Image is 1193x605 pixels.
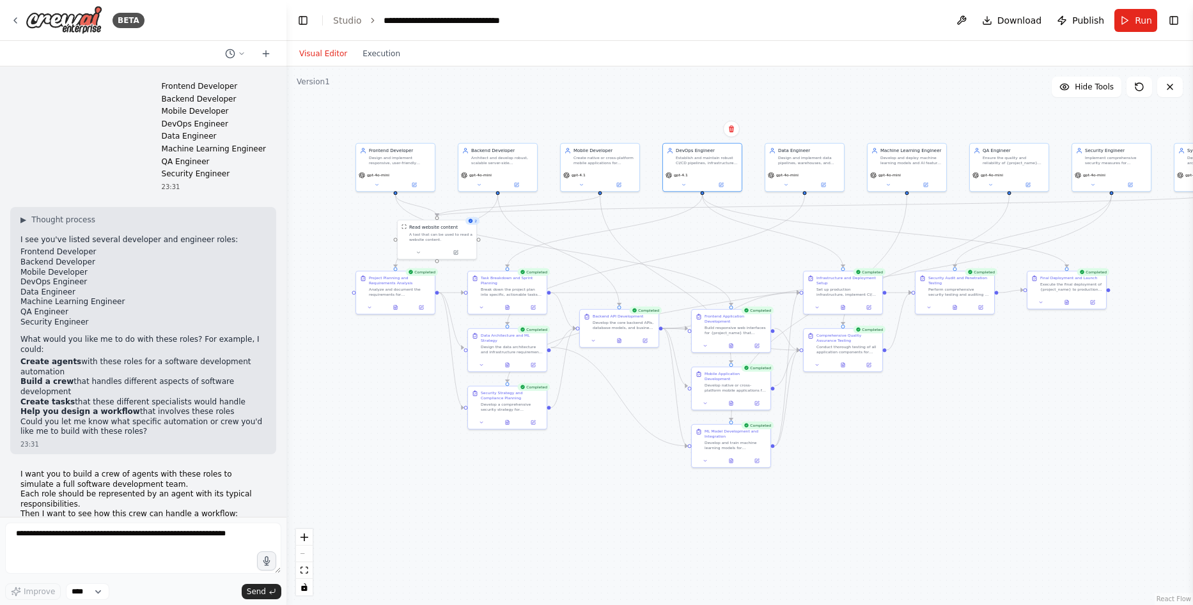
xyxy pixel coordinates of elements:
[970,303,992,311] button: Open in side panel
[20,407,140,416] strong: Help you design a workflow
[778,155,840,165] div: Design and implement data pipelines, warehouses, and analytics infrastructure for {project_name}....
[662,143,742,192] div: DevOps EngineerEstablish and maintain robust CI/CD pipelines, infrastructure automation, and depl...
[1077,268,1109,276] div: Completed
[20,215,95,225] button: ▶Thought process
[775,325,800,353] g: Edge from 502d6a77-3427-4fbc-84e4-01a1c182da10 to b1ebf793-ce83-4193-be9f-178b7e2571e9
[741,364,774,372] div: Completed
[162,132,266,142] p: Data Engineer
[247,586,266,597] span: Send
[409,224,458,231] div: Read website content
[1112,181,1149,188] button: Open in side panel
[162,182,266,192] div: 23:31
[676,155,738,165] div: Establish and maintain robust CI/CD pipelines, infrastructure automation, and deployment strategi...
[20,397,266,408] li: that these different specialists would handle
[294,11,312,29] button: Hide left sidebar
[517,268,550,276] div: Completed
[296,529,313,595] div: React Flow controls
[20,357,81,366] strong: Create agents
[355,271,435,315] div: CompletedProject Planning and Requirements AnalysisAnalyze and document the requirements for {pro...
[355,143,435,192] div: Frontend DeveloperDesign and implement responsive, user-friendly interfaces for {project_name}, e...
[717,399,744,407] button: View output
[20,440,266,449] div: 23:31
[880,155,942,165] div: Develop and deploy machine learning models and AI features for {project_name}. Create intelligent...
[551,325,576,351] g: Edge from 7782666b-8f01-489c-8539-ef914d8ebb56 to bc502940-4455-4458-b8dc-6398b52d4ff8
[1083,172,1105,178] span: gpt-4o-mini
[20,397,75,406] strong: Create tasks
[593,320,655,330] div: Develop the core backend APIs, database models, and business logic for {project_name}. Implement ...
[746,399,768,407] button: Open in side panel
[867,143,947,192] div: Machine Learning EngineerDevelop and deploy machine learning models and AI features for {project_...
[469,172,492,178] span: gpt-4o-mini
[20,215,26,225] span: ▶
[220,46,251,61] button: Switch to previous chat
[1052,9,1109,32] button: Publish
[20,335,266,355] p: What would you like me to do with these roles? For example, I could:
[878,172,901,178] span: gpt-4o-mini
[522,303,544,311] button: Open in side panel
[162,95,266,105] p: Backend Developer
[396,181,433,188] button: Open in side panel
[31,215,95,225] span: Thought process
[983,148,1045,154] div: QA Engineer
[663,325,688,389] g: Edge from bc502940-4455-4458-b8dc-6398b52d4ff8 to 1ba42fe3-0c16-4759-a4f9-ab4e9edba7dd
[999,287,1024,296] g: Edge from 78cb40ae-503d-49da-ad10-e415d37b4e21 to 8ae44202-c7e9-4f0c-9d3f-779b4c1bcdaa
[705,429,767,439] div: ML Model Development and Integration
[746,457,768,464] button: Open in side panel
[467,386,547,430] div: CompletedSecurity Strategy and Compliance PlanningDevelop a comprehensive security strategy for {...
[481,275,543,286] div: Task Breakdown and Sprint Planning
[705,314,767,324] div: Frontend Application Development
[1072,14,1104,27] span: Publish
[369,155,431,165] div: Design and implement responsive, user-friendly interfaces for {project_name}, ensuring optimal us...
[741,422,774,429] div: Completed
[573,155,635,165] div: Create native or cross-platform mobile applications for {project_name} that deliver excellent per...
[858,361,880,369] button: Open in side panel
[579,309,659,348] div: CompletedBackend API DevelopmentDevelop the core backend APIs, database models, and business logi...
[1085,155,1147,165] div: Implement comprehensive security measures for {project_name}, ensuring protection against vulnera...
[969,143,1049,192] div: QA EngineerEnsure the quality and reliability of {project_name} through comprehensive testing str...
[1027,271,1107,310] div: CompletedFinal Deployment and LaunchExecute the final deployment of {project_name} to production ...
[676,148,738,154] div: DevOps Engineer
[20,247,266,257] li: Frontend Developer
[20,287,266,298] li: Data Engineer
[952,195,1115,267] g: Edge from 2c3ed4aa-f01c-49ff-a3cf-bcad8bfc98be to 78cb40ae-503d-49da-ad10-e415d37b4e21
[663,325,688,449] g: Edge from bc502940-4455-4458-b8dc-6398b52d4ff8 to 4c923a90-5260-4327-990b-f5063c88d2db
[705,371,767,381] div: Mobile Application Development
[297,77,330,87] div: Version 1
[551,289,800,296] g: Edge from da2593fb-5bc7-4a9a-b9f7-434629b79828 to af72bc3f-5591-4b1b-9a78-e1ecc52c07c5
[369,287,431,297] div: Analyze and document the requirements for {project_name}. Create a comprehensive project plan tha...
[494,361,520,369] button: View output
[20,377,266,397] li: that handles different aspects of software development
[296,579,313,595] button: toggle interactivity
[887,289,912,353] g: Edge from b1ebf793-ce83-4193-be9f-178b7e2571e9 to 78cb40ae-503d-49da-ad10-e415d37b4e21
[481,333,543,343] div: Data Architecture and ML Strategy
[26,6,102,34] img: Logo
[439,289,464,296] g: Edge from b23fd29b-d77c-44f9-8f39-d6b7505012fa to da2593fb-5bc7-4a9a-b9f7-434629b79828
[439,289,464,351] g: Edge from b23fd29b-d77c-44f9-8f39-d6b7505012fa to 7782666b-8f01-489c-8539-ef914d8ebb56
[162,107,266,117] p: Mobile Developer
[941,303,968,311] button: View output
[292,46,355,61] button: Visual Editor
[853,268,885,276] div: Completed
[409,232,472,242] div: A tool that can be used to read a website content.
[634,337,656,344] button: Open in side panel
[629,307,662,314] div: Completed
[20,277,266,287] li: DevOps Engineer
[20,357,266,377] li: with these roles for a software development automation
[816,287,878,297] div: Set up production infrastructure, implement CI/CD pipelines, configure monitoring and logging sys...
[242,584,281,599] button: Send
[803,328,883,372] div: CompletedComprehensive Quality Assurance TestingConduct thorough testing of all application compo...
[816,344,878,355] div: Conduct thorough testing of all application components for {project_name}. Implement automated te...
[355,46,408,61] button: Execution
[1165,11,1183,29] button: Show right sidebar
[699,195,846,267] g: Edge from 31b8d673-6d05-4853-b37c-4472b7f6858a to af72bc3f-5591-4b1b-9a78-e1ecc52c07c5
[393,195,735,305] g: Edge from b3202949-8d4a-4727-b07f-0a7dbafc1789 to 502d6a77-3427-4fbc-84e4-01a1c182da10
[691,424,771,468] div: CompletedML Model Development and IntegrationDevelop and train machine learning models for {proje...
[410,303,432,311] button: Open in side panel
[699,195,1070,267] g: Edge from 31b8d673-6d05-4853-b37c-4472b7f6858a to 8ae44202-c7e9-4f0c-9d3f-779b4c1bcdaa
[1040,275,1097,280] div: Final Deployment and Launch
[560,143,640,192] div: Mobile DeveloperCreate native or cross-platform mobile applications for {project_name} that deliv...
[674,172,688,178] span: gpt-4.1
[5,583,61,600] button: Improve
[728,195,910,420] g: Edge from 923f31f4-eaa3-4ecc-ae85-99f89e2d5d08 to 4c923a90-5260-4327-990b-f5063c88d2db
[776,172,799,178] span: gpt-4o-mini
